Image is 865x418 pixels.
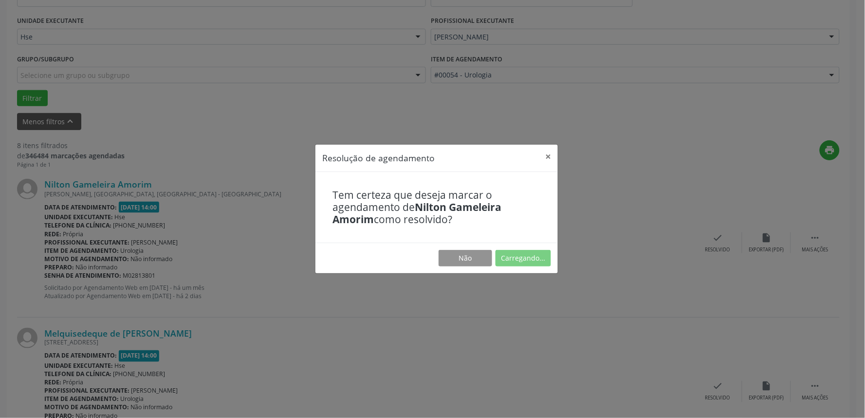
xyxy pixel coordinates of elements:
button: Close [538,145,558,169]
b: Nilton Gameleira Amorim [332,200,501,226]
button: Não [439,250,492,266]
button: Carregando... [496,250,551,266]
h4: Tem certeza que deseja marcar o agendamento de como resolvido? [332,189,541,226]
h5: Resolução de agendamento [322,152,435,164]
